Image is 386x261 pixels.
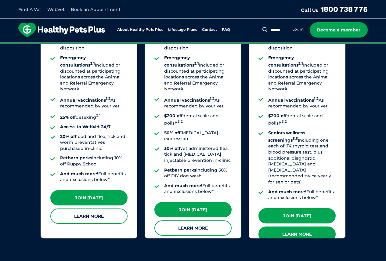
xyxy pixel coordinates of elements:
[164,113,232,126] li: dental scale and polish
[164,55,232,92] li: Included or discounted at participating locations across the Animal and Referral Emergency Network
[60,96,128,109] li: As recommended by your vet
[268,130,336,185] li: Including one each of: T4 thyroid test and blood pressure test, plus additional diagnostic [MEDIC...
[164,130,232,142] li: [MEDICAL_DATA] expression
[50,190,128,205] a: Join [DATE]
[261,27,269,33] button: Search
[301,5,368,14] a: Call Us1800 738 775
[301,7,318,13] span: Call Us
[164,130,180,136] strong: 50% off
[50,208,128,224] a: Learn More
[18,7,41,12] a: Find A Vet
[268,189,336,201] li: Full benefits and exclusions below*
[222,28,230,32] a: FAQ
[268,189,306,194] strong: And much more!
[168,28,197,32] a: Lifestage Plans
[314,96,319,101] sup: 1.2
[117,28,163,32] a: About Healthy Pets Plus
[298,61,303,66] sup: 2.1
[96,114,100,118] sup: 3.1
[258,227,336,242] a: Learn More
[292,27,304,32] a: Log in
[154,220,232,236] a: Learn More
[60,171,98,176] strong: And much more!
[310,22,368,38] a: Become a member
[164,183,202,188] strong: And much more!
[154,202,232,217] a: Join [DATE]
[268,130,305,143] strong: Seniors wellness screenings
[60,114,76,120] strong: 25% off
[293,136,298,141] sup: 3.3
[194,61,199,66] sup: 2.1
[164,167,232,179] li: including 50% off DIY dog wash
[60,155,128,167] li: including 10% off Puppy School
[164,146,232,164] li: vet administered flea, tick and [MEDICAL_DATA] injectable prevention in-clinic
[90,61,95,66] sup: 2.1
[258,208,336,223] a: Join [DATE]
[268,55,303,68] strong: Emergency consultations
[164,167,196,173] strong: Petbarn perks
[164,113,182,118] strong: $200 off
[60,124,111,129] strong: Access to WebVet 24/7
[106,96,110,101] sup: 1.2
[178,119,183,124] sup: 3.2
[268,97,319,103] strong: Annual vaccinations
[60,134,76,139] strong: 20% off
[60,55,95,68] strong: Emergency consultations
[60,113,128,120] li: desexing
[282,119,287,124] sup: 3.2
[60,171,128,183] li: Full benefits and exclusions below*
[18,23,105,37] img: hpp-logo
[60,55,128,92] li: Included or discounted at participating locations across the Animal and Referral Emergency Network
[71,7,121,12] a: Book an Appointment
[164,183,232,195] li: Full benefits and exclusions below*
[60,97,110,103] strong: Annual vaccinations
[164,96,232,109] li: As recommended by your vet
[210,96,215,101] sup: 1.2
[60,134,128,152] li: food and flea, tick and worm preventatives purchased in-clinic
[268,113,287,118] strong: $200 off
[47,7,65,12] a: WebVet
[268,96,336,109] li: As recommended by your vet
[268,55,336,92] li: Included or discounted at participating locations across the Animal and Referral Emergency Network
[60,155,92,161] strong: Petbarn perks
[164,97,215,103] strong: Annual vaccinations
[164,146,180,151] strong: 30% off
[202,28,217,32] a: Contact
[79,43,307,48] span: Proactive, preventative wellness program designed to keep your pet healthier and happier for longer
[268,113,336,126] li: dental scale and polish
[164,55,199,68] strong: Emergency consultations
